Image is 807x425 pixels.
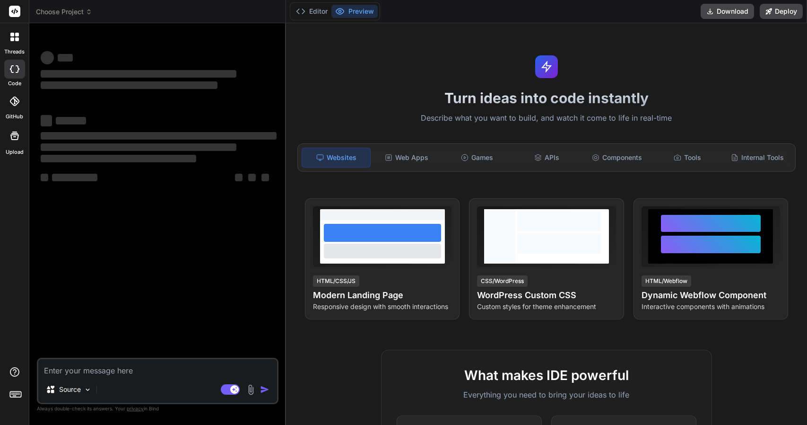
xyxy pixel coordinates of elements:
[8,80,21,88] label: code
[41,115,52,126] span: ‌
[4,48,25,56] label: threads
[397,365,696,385] h2: What makes IDE powerful
[331,5,378,18] button: Preview
[41,51,54,64] span: ‌
[583,148,651,168] div: Components
[41,70,236,78] span: ‌
[292,112,801,124] p: Describe what you want to build, and watch it come to life in real-time
[701,4,754,19] button: Download
[653,148,721,168] div: Tools
[723,148,791,168] div: Internal Tools
[513,148,581,168] div: APIs
[235,174,243,181] span: ‌
[6,148,24,156] label: Upload
[41,174,48,181] span: ‌
[642,289,780,302] h4: Dynamic Webflow Component
[37,404,278,413] p: Always double-check its answers. Your in Bind
[52,174,97,181] span: ‌
[642,302,780,311] p: Interactive components with animations
[292,89,801,106] h1: Turn ideas into code instantly
[58,54,73,62] span: ‌
[477,275,528,287] div: CSS/WordPress
[56,117,86,124] span: ‌
[313,289,451,302] h4: Modern Landing Page
[261,174,269,181] span: ‌
[642,275,691,287] div: HTML/Webflow
[477,289,616,302] h4: WordPress Custom CSS
[41,155,196,162] span: ‌
[36,7,92,17] span: Choose Project
[127,406,144,411] span: privacy
[84,386,92,394] img: Pick Models
[248,174,256,181] span: ‌
[292,5,331,18] button: Editor
[41,81,217,89] span: ‌
[302,148,371,168] div: Websites
[477,302,616,311] p: Custom styles for theme enhancement
[245,384,256,395] img: attachment
[41,132,277,140] span: ‌
[313,275,359,287] div: HTML/CSS/JS
[41,143,236,151] span: ‌
[397,389,696,400] p: Everything you need to bring your ideas to life
[443,148,511,168] div: Games
[6,113,23,121] label: GitHub
[260,385,269,394] img: icon
[313,302,451,311] p: Responsive design with smooth interactions
[760,4,803,19] button: Deploy
[59,385,81,394] p: Source
[373,148,441,168] div: Web Apps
